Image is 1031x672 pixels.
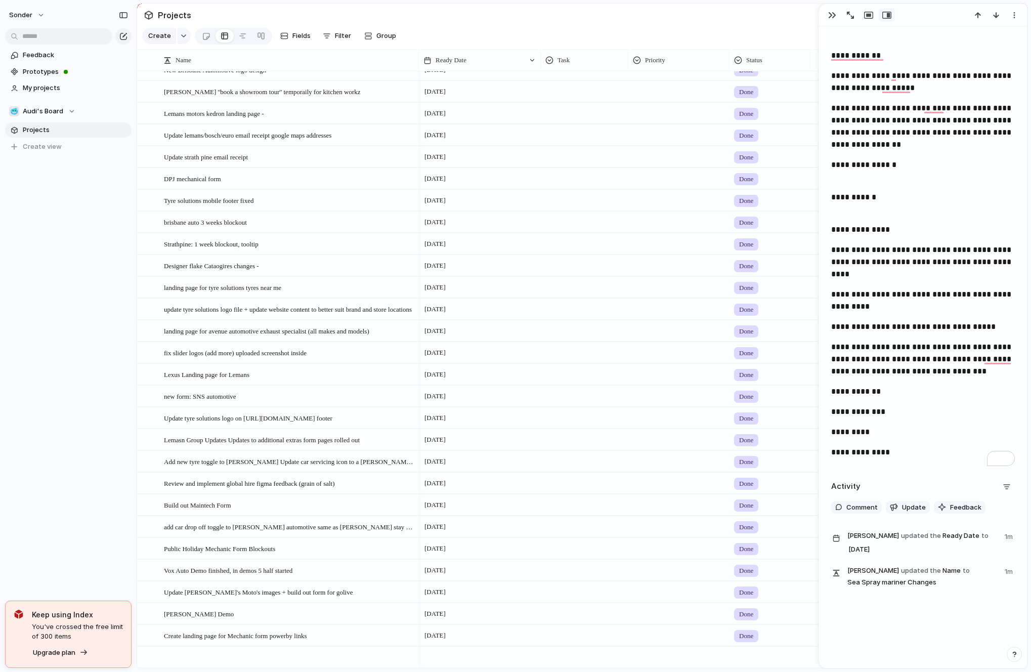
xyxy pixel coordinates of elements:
[422,325,448,337] span: [DATE]
[23,125,128,135] span: Projects
[164,499,231,511] span: Build out Maintech Form
[902,502,926,513] span: Update
[335,31,351,41] span: Filter
[9,106,19,116] div: 🥶
[422,412,448,424] span: [DATE]
[164,521,415,532] span: add car drop off toggle to [PERSON_NAME] automotive same as [PERSON_NAME] stay overnight for cale...
[164,455,415,467] span: Add new tyre toggle to [PERSON_NAME] Update car servicing icon to a [PERSON_NAME] Make trye ‘’tyr...
[422,238,448,250] span: [DATE]
[422,499,448,511] span: [DATE]
[422,151,448,163] span: [DATE]
[32,609,123,620] span: Keep using Index
[901,531,941,541] span: updated the
[422,107,448,119] span: [DATE]
[164,608,234,619] span: [PERSON_NAME] Demo
[23,67,128,77] span: Prototypes
[164,477,335,489] span: Review and implement global hire figma feedback (grain of salt)
[164,390,236,402] span: new form: SNS automotive
[164,238,259,249] span: Strathpine: 1 week blockout, tooltip
[739,305,753,315] span: Done
[739,587,753,598] span: Done
[739,239,753,249] span: Done
[30,646,91,660] button: Upgrade plan
[23,83,128,93] span: My projects
[359,28,401,44] button: Group
[164,151,248,162] span: Update strath pine email receipt
[739,609,753,619] span: Done
[5,139,132,154] button: Create view
[422,608,448,620] span: [DATE]
[23,142,62,152] span: Create view
[901,566,941,576] span: updated the
[164,129,331,141] span: Update lemans/bosch/euro email receipt google maps addresses
[422,477,448,489] span: [DATE]
[739,392,753,402] span: Done
[422,281,448,293] span: [DATE]
[9,10,32,20] span: sonder
[164,303,412,315] span: update tyre solutions logo file + update website content to better suit brand and store locations
[164,368,249,380] span: Lexus Landing page for Lemans
[963,566,970,576] span: to
[739,544,753,554] span: Done
[164,325,369,337] span: landing page for avenue automotive exhaust specialist (all makes and models)
[436,55,466,65] span: Ready Date
[422,368,448,381] span: [DATE]
[739,522,753,532] span: Done
[142,28,176,44] button: Create
[5,48,132,63] a: Feedback
[831,50,1015,467] div: To enrich screen reader interactions, please activate Accessibility in Grammarly extension settings
[164,260,259,271] span: Designer flake Cataogires changes -
[739,218,753,228] span: Done
[981,531,989,541] span: to
[422,455,448,468] span: [DATE]
[376,31,396,41] span: Group
[739,261,753,271] span: Done
[5,122,132,138] a: Projects
[5,104,132,119] button: 🥶Audi's Board
[422,260,448,272] span: [DATE]
[739,283,753,293] span: Done
[422,86,448,98] span: [DATE]
[23,50,128,60] span: Feedback
[292,31,311,41] span: Fields
[5,80,132,96] a: My projects
[422,434,448,446] span: [DATE]
[164,173,221,184] span: DPJ mechanical form
[164,107,264,119] span: Lemans motors kedron landing page -
[276,28,315,44] button: Fields
[950,502,981,513] span: Feedback
[1005,565,1015,577] span: 1m
[164,542,275,554] span: Public Holiday Mechanic Form Blockouts
[164,412,332,424] span: Update tyre solutions logo on [URL][DOMAIN_NAME] footer
[422,216,448,228] span: [DATE]
[739,631,753,641] span: Done
[164,434,360,445] span: Lemasn Group Updates Updates to additional extras form pages rolled out
[739,370,753,380] span: Done
[739,109,753,119] span: Done
[846,543,873,556] span: [DATE]
[148,31,171,41] span: Create
[164,194,253,206] span: Tyre solutions mobile footer fixed
[739,566,753,576] span: Done
[739,435,753,445] span: Done
[164,629,307,641] span: Create landing page for Mechanic form powerby links
[739,326,753,337] span: Done
[5,64,132,79] a: Prototypes
[886,501,930,514] button: Update
[831,481,861,492] h2: Activity
[422,303,448,315] span: [DATE]
[422,173,448,185] span: [DATE]
[846,502,878,513] span: Comment
[934,501,985,514] button: Feedback
[422,564,448,576] span: [DATE]
[5,7,50,23] button: sonder
[422,521,448,533] span: [DATE]
[831,501,882,514] button: Comment
[739,348,753,358] span: Done
[164,216,247,228] span: brisbane auto 3 weeks blockout
[33,648,75,658] span: Upgrade plan
[23,106,63,116] span: Audi's Board
[156,6,193,24] span: Projects
[847,531,899,541] span: [PERSON_NAME]
[847,565,999,587] span: Name Sea Spray mariner Changes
